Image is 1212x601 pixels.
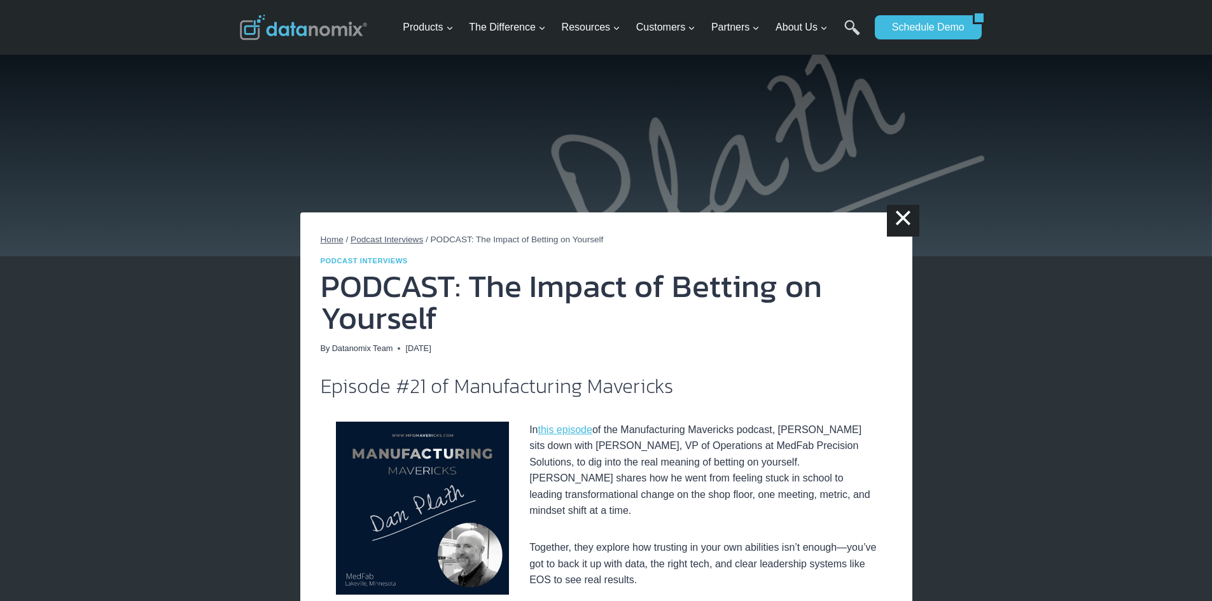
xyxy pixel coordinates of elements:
[844,20,860,48] a: Search
[336,422,510,595] img: Learn how Dan Plath turned self-belief into measurable results, using data, automation, and leade...
[351,235,423,244] a: Podcast Interviews
[398,7,868,48] nav: Primary Navigation
[321,376,892,396] h2: Episode #21 of Manufacturing Mavericks
[562,19,620,36] span: Resources
[321,233,892,247] nav: Breadcrumbs
[240,15,367,40] img: Datanomix
[529,422,876,520] p: In of the Manufacturing Mavericks podcast, [PERSON_NAME] sits down with [PERSON_NAME], VP of Oper...
[426,235,428,244] span: /
[875,15,973,39] a: Schedule Demo
[776,19,828,36] span: About Us
[711,19,760,36] span: Partners
[469,19,546,36] span: The Difference
[405,342,431,355] time: [DATE]
[321,235,344,244] a: Home
[321,270,892,334] h1: PODCAST: The Impact of Betting on Yourself
[529,539,876,588] p: Together, they explore how trusting in your own abilities isn’t enough—you’ve got to back it up w...
[321,342,330,355] span: By
[321,257,408,265] a: Podcast Interviews
[346,235,349,244] span: /
[403,19,453,36] span: Products
[431,235,604,244] span: PODCAST: The Impact of Betting on Yourself
[636,19,695,36] span: Customers
[332,343,393,353] a: Datanomix Team
[887,205,919,237] a: ×
[538,424,592,435] a: this episode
